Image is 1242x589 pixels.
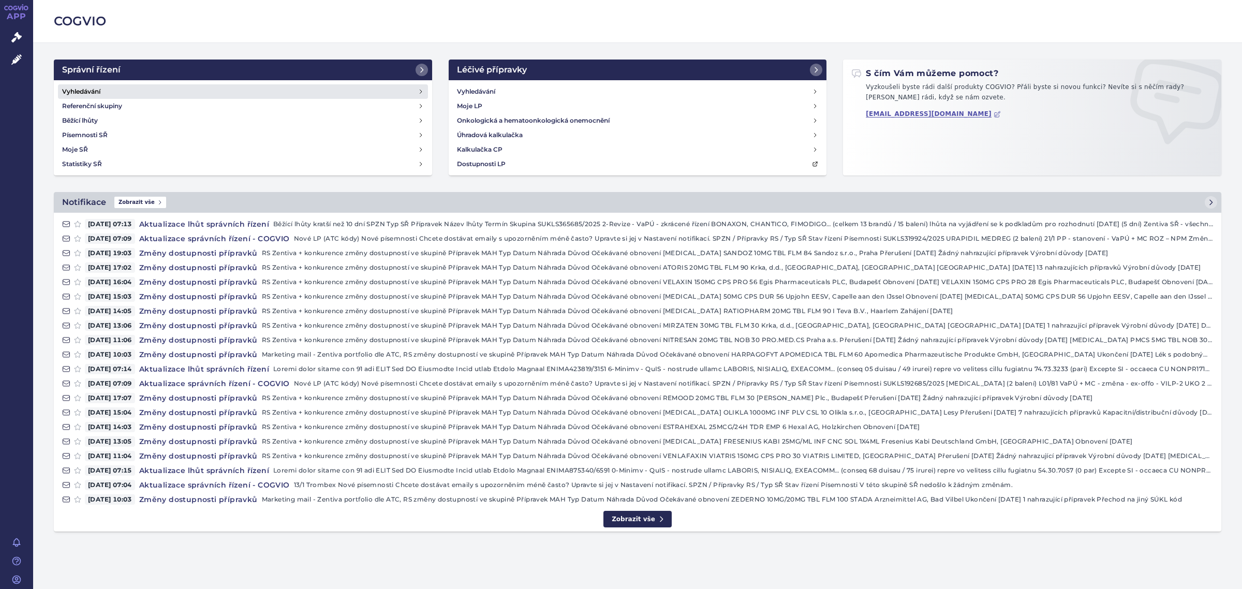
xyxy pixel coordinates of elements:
[453,128,823,142] a: Úhradová kalkulačka
[85,233,135,244] span: [DATE] 07:09
[58,99,428,113] a: Referenční skupiny
[85,291,135,302] span: [DATE] 15:03
[457,64,527,76] h2: Léčivé přípravky
[457,144,502,155] h4: Kalkulačka CP
[262,451,1213,461] p: RS Zentiva + konkurence změny dostupností ve skupině Přípravek MAH Typ Datum Náhrada Důvod Očekáv...
[62,86,100,97] h4: Vyhledávání
[54,192,1221,213] a: NotifikaceZobrazit vše
[85,480,135,490] span: [DATE] 07:04
[457,159,506,169] h4: Dostupnosti LP
[85,393,135,403] span: [DATE] 17:07
[262,349,1213,360] p: Marketing mail - Zentiva portfolio dle ATC, RS změny dostupností ve skupině Přípravek MAH Typ Dat...
[58,157,428,171] a: Statistiky SŘ
[262,306,1213,316] p: RS Zentiva + konkurence změny dostupností ve skupině Přípravek MAH Typ Datum Náhrada Důvod Očekáv...
[135,451,262,461] h4: Změny dostupnosti přípravků
[135,306,262,316] h4: Změny dostupnosti přípravků
[135,233,294,244] h4: Aktualizace správních řízení - COGVIO
[62,101,122,111] h4: Referenční skupiny
[62,130,108,140] h4: Písemnosti SŘ
[273,465,1213,476] p: Loremi dolor sitame con 91 adi ELIT Sed DO Eiusmodte Incid utlab Etdolo Magnaal ENIMA875340/6591 ...
[135,393,262,403] h4: Změny dostupnosti přípravků
[603,511,672,528] a: Zobrazit vše
[85,248,135,258] span: [DATE] 19:03
[262,436,1213,447] p: RS Zentiva + konkurence změny dostupností ve skupině Přípravek MAH Typ Datum Náhrada Důvod Očekáv...
[262,248,1213,258] p: RS Zentiva + konkurence změny dostupností ve skupině Přípravek MAH Typ Datum Náhrada Důvod Očekáv...
[58,128,428,142] a: Písemnosti SŘ
[135,262,262,273] h4: Změny dostupnosti přípravků
[85,349,135,360] span: [DATE] 10:03
[449,60,827,80] a: Léčivé přípravky
[58,84,428,99] a: Vyhledávání
[273,219,1213,229] p: Běžící lhůty kratší než 10 dní SPZN Typ SŘ Přípravek Název lhůty Termín Skupina SUKLS365685/2025 ...
[135,422,262,432] h4: Změny dostupnosti přípravků
[851,82,1213,107] p: Vyzkoušeli byste rádi další produkty COGVIO? Přáli byste si novou funkci? Nevíte si s něčím rady?...
[85,494,135,505] span: [DATE] 10:03
[85,306,135,316] span: [DATE] 14:05
[294,233,1213,244] p: Nové LP (ATC kódy) Nové písemnosti Chcete dostávat emaily s upozorněním méně často? Upravte si je...
[135,480,294,490] h4: Aktualizace správních řízení - COGVIO
[262,335,1213,345] p: RS Zentiva + konkurence změny dostupností ve skupině Přípravek MAH Typ Datum Náhrada Důvod Očekáv...
[85,219,135,229] span: [DATE] 07:13
[135,494,262,505] h4: Změny dostupnosti přípravků
[54,12,1221,30] h2: COGVIO
[453,142,823,157] a: Kalkulačka CP
[453,157,823,171] a: Dostupnosti LP
[114,197,166,208] span: Zobrazit vše
[135,364,273,374] h4: Aktualizace lhůt správních řízení
[135,277,262,287] h4: Změny dostupnosti přípravků
[866,110,1001,118] a: [EMAIL_ADDRESS][DOMAIN_NAME]
[262,422,1213,432] p: RS Zentiva + konkurence změny dostupností ve skupině Přípravek MAH Typ Datum Náhrada Důvod Očekáv...
[294,378,1213,389] p: Nové LP (ATC kódy) Nové písemnosti Chcete dostávat emaily s upozorněním méně často? Upravte si je...
[85,422,135,432] span: [DATE] 14:03
[453,113,823,128] a: Onkologická a hematoonkologická onemocnění
[273,364,1213,374] p: Loremi dolor sitame con 91 adi ELIT Sed DO Eiusmodte Incid utlab Etdolo Magnaal ENIMA423819/3151 ...
[85,320,135,331] span: [DATE] 13:06
[453,99,823,113] a: Moje LP
[135,349,262,360] h4: Změny dostupnosti přípravků
[457,115,610,126] h4: Onkologická a hematoonkologická onemocnění
[262,262,1213,273] p: RS Zentiva + konkurence změny dostupností ve skupině Přípravek MAH Typ Datum Náhrada Důvod Očekáv...
[135,407,262,418] h4: Změny dostupnosti přípravků
[85,364,135,374] span: [DATE] 07:14
[851,68,998,79] h2: S čím Vám můžeme pomoct?
[58,113,428,128] a: Běžící lhůty
[135,335,262,345] h4: Změny dostupnosti přípravků
[262,291,1213,302] p: RS Zentiva + konkurence změny dostupností ve skupině Přípravek MAH Typ Datum Náhrada Důvod Očekáv...
[54,60,432,80] a: Správní řízení
[262,494,1213,505] p: Marketing mail - Zentiva portfolio dle ATC, RS změny dostupností ve skupině Přípravek MAH Typ Dat...
[85,465,135,476] span: [DATE] 07:15
[85,407,135,418] span: [DATE] 15:04
[135,465,273,476] h4: Aktualizace lhůt správních řízení
[262,393,1213,403] p: RS Zentiva + konkurence změny dostupností ve skupině Přípravek MAH Typ Datum Náhrada Důvod Očekáv...
[262,407,1213,418] p: RS Zentiva + konkurence změny dostupností ve skupině Přípravek MAH Typ Datum Náhrada Důvod Očekáv...
[457,130,523,140] h4: Úhradová kalkulačka
[85,335,135,345] span: [DATE] 11:06
[85,262,135,273] span: [DATE] 17:02
[294,480,1213,490] p: 13/1 Trombex Nové písemnosti Chcete dostávat emaily s upozorněním méně často? Upravte si jej v Na...
[85,378,135,389] span: [DATE] 07:09
[58,142,428,157] a: Moje SŘ
[457,86,495,97] h4: Vyhledávání
[85,436,135,447] span: [DATE] 13:05
[135,291,262,302] h4: Změny dostupnosti přípravků
[62,64,121,76] h2: Správní řízení
[135,219,273,229] h4: Aktualizace lhůt správních řízení
[135,248,262,258] h4: Změny dostupnosti přípravků
[135,436,262,447] h4: Změny dostupnosti přípravků
[453,84,823,99] a: Vyhledávání
[62,144,88,155] h4: Moje SŘ
[85,277,135,287] span: [DATE] 16:04
[62,115,98,126] h4: Běžící lhůty
[262,320,1213,331] p: RS Zentiva + konkurence změny dostupností ve skupině Přípravek MAH Typ Datum Náhrada Důvod Očekáv...
[85,451,135,461] span: [DATE] 11:04
[135,378,294,389] h4: Aktualizace správních řízení - COGVIO
[135,320,262,331] h4: Změny dostupnosti přípravků
[62,159,102,169] h4: Statistiky SŘ
[457,101,482,111] h4: Moje LP
[262,277,1213,287] p: RS Zentiva + konkurence změny dostupností ve skupině Přípravek MAH Typ Datum Náhrada Důvod Očekáv...
[62,196,106,209] h2: Notifikace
